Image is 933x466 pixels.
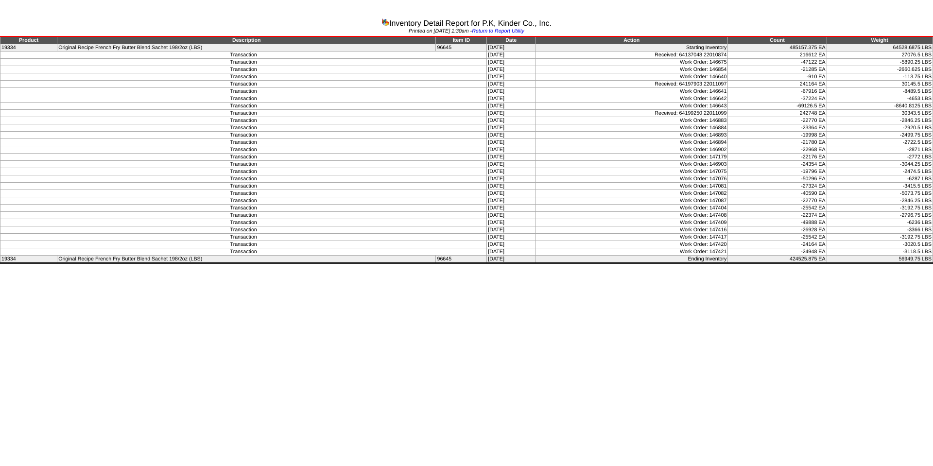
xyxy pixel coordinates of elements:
td: [DATE] [487,59,536,66]
td: -6287 LBS [827,175,933,183]
td: -21285 EA [728,66,827,73]
td: Transaction [0,146,487,154]
td: 30343.5 LBS [827,110,933,117]
td: [DATE] [487,226,536,234]
td: Original Recipe French Fry Butter Blend Sachet 198/2oz (LBS) [57,44,436,52]
td: -2846.25 LBS [827,117,933,124]
td: Transaction [0,248,487,256]
td: Transaction [0,205,487,212]
td: Work Order: 147421 [536,248,728,256]
td: [DATE] [487,241,536,248]
td: 216612 EA [728,52,827,59]
td: 424525.875 EA [728,256,827,263]
td: Transaction [0,161,487,168]
td: -69126.5 EA [728,103,827,110]
td: -19796 EA [728,168,827,175]
td: Transaction [0,219,487,226]
td: Transaction [0,81,487,88]
td: 30145.5 LBS [827,81,933,88]
td: Product [0,36,57,44]
td: 27076.5 LBS [827,52,933,59]
td: -19998 EA [728,132,827,139]
td: -3192.75 LBS [827,234,933,241]
td: Transaction [0,132,487,139]
td: 19334 [0,256,57,263]
td: Transaction [0,117,487,124]
td: -3415.5 LBS [827,183,933,190]
td: Work Order: 147075 [536,168,728,175]
td: -22176 EA [728,154,827,161]
td: 64528.6875 LBS [827,44,933,52]
td: Transaction [0,241,487,248]
td: -40590 EA [728,190,827,197]
td: 56949.75 LBS [827,256,933,263]
td: [DATE] [487,197,536,205]
td: Received: 64199250 22011099 [536,110,728,117]
td: Work Order: 147416 [536,226,728,234]
td: [DATE] [487,205,536,212]
td: Work Order: 146642 [536,95,728,103]
td: Work Order: 147420 [536,241,728,248]
td: -25542 EA [728,234,827,241]
td: [DATE] [487,81,536,88]
td: Work Order: 147081 [536,183,728,190]
td: Transaction [0,226,487,234]
td: [DATE] [487,88,536,95]
td: -2722.5 LBS [827,139,933,146]
td: Ending Inventory [536,256,728,263]
td: Transaction [0,73,487,81]
td: Work Order: 146902 [536,146,728,154]
td: Transaction [0,168,487,175]
td: Transaction [0,95,487,103]
td: [DATE] [487,124,536,132]
td: Work Order: 146884 [536,124,728,132]
td: -6236 LBS [827,219,933,226]
td: -3020.5 LBS [827,241,933,248]
td: Work Order: 147408 [536,212,728,219]
td: [DATE] [487,66,536,73]
td: Work Order: 146894 [536,139,728,146]
td: -22968 EA [728,146,827,154]
td: Weight [827,36,933,44]
td: -2660.625 LBS [827,66,933,73]
td: Transaction [0,110,487,117]
td: -2846.25 LBS [827,197,933,205]
td: Transaction [0,197,487,205]
td: 241164 EA [728,81,827,88]
td: -3044.25 LBS [827,161,933,168]
td: [DATE] [487,117,536,124]
td: Transaction [0,190,487,197]
td: -2499.75 LBS [827,132,933,139]
td: -3192.75 LBS [827,205,933,212]
td: -25542 EA [728,205,827,212]
td: Transaction [0,183,487,190]
td: -4653 LBS [827,95,933,103]
td: -50296 EA [728,175,827,183]
td: Received: 64137048 22010874 [536,52,728,59]
td: 96645 [436,256,487,263]
td: -37224 EA [728,95,827,103]
td: Work Order: 147404 [536,205,728,212]
td: Date [487,36,536,44]
td: -3366 LBS [827,226,933,234]
td: -24164 EA [728,241,827,248]
td: -23364 EA [728,124,827,132]
td: [DATE] [487,103,536,110]
td: -2796.75 LBS [827,212,933,219]
td: Transaction [0,103,487,110]
td: -5073.75 LBS [827,190,933,197]
td: Transaction [0,139,487,146]
td: [DATE] [487,175,536,183]
td: -26928 EA [728,226,827,234]
td: Work Order: 146675 [536,59,728,66]
td: -21780 EA [728,139,827,146]
td: -113.75 LBS [827,73,933,81]
td: Action [536,36,728,44]
td: Work Order: 146640 [536,73,728,81]
td: [DATE] [487,248,536,256]
td: -49888 EA [728,219,827,226]
td: [DATE] [487,154,536,161]
td: [DATE] [487,190,536,197]
td: -22770 EA [728,197,827,205]
td: [DATE] [487,183,536,190]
